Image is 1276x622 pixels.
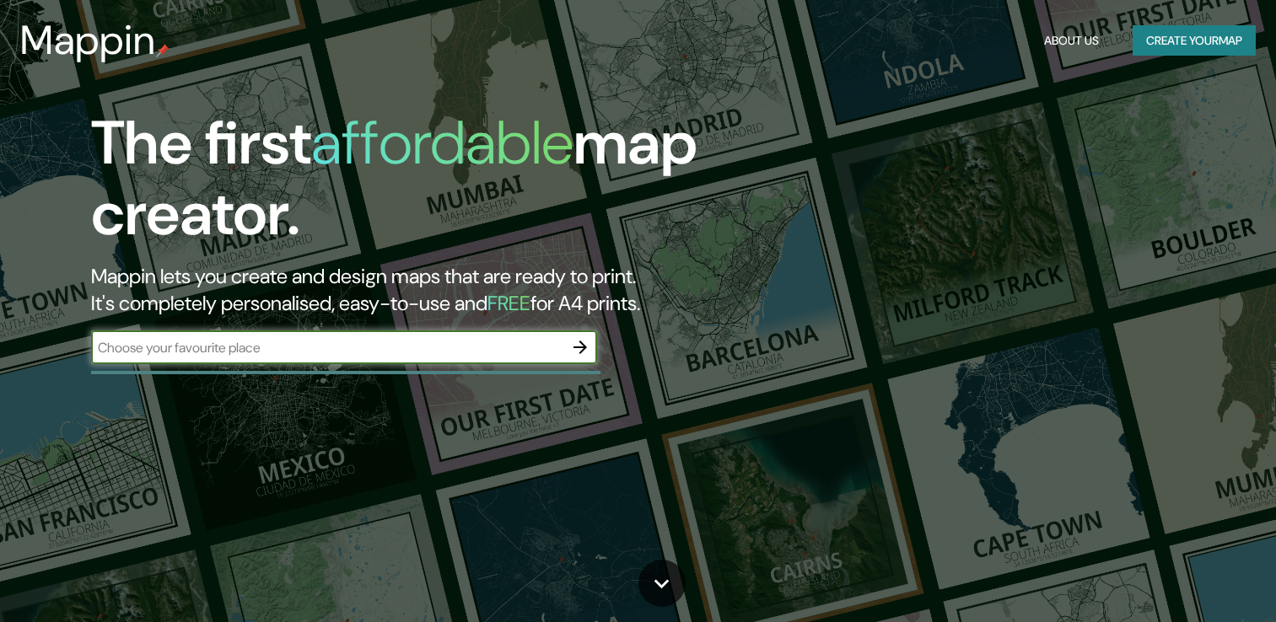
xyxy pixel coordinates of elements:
button: About Us [1037,25,1106,56]
h1: affordable [311,104,573,182]
img: mappin-pin [156,44,170,57]
h3: Mappin [20,17,156,64]
h1: The first map creator. [91,108,730,263]
input: Choose your favourite place [91,338,563,357]
button: Create yourmap [1133,25,1256,56]
h5: FREE [487,290,530,316]
h2: Mappin lets you create and design maps that are ready to print. It's completely personalised, eas... [91,263,730,317]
